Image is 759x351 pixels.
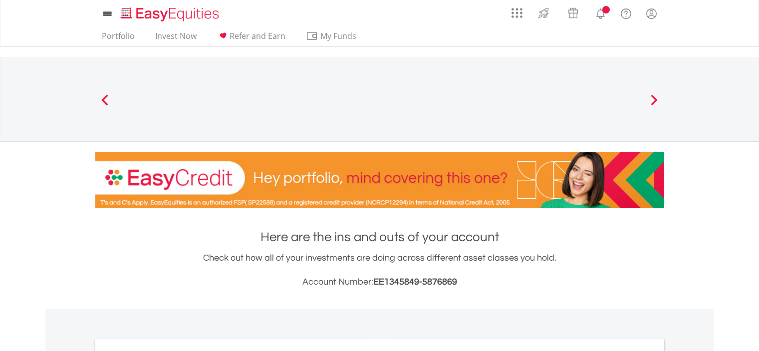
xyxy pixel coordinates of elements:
img: vouchers-v2.svg [565,5,581,21]
img: EasyEquities_Logo.png [119,6,223,22]
div: Check out how all of your investments are doing across different asset classes you hold. [95,251,664,289]
a: My Profile [639,2,664,24]
h3: Account Number: [95,275,664,289]
span: EE1345849-5876869 [373,277,457,287]
a: FAQ's and Support [613,2,639,22]
a: Invest Now [151,31,201,46]
img: grid-menu-icon.svg [511,7,522,18]
a: Notifications [588,2,613,22]
a: Home page [117,2,223,22]
img: thrive-v2.svg [535,5,552,21]
a: Vouchers [558,2,588,21]
img: EasyCredit Promotion Banner [95,152,664,208]
h1: Here are the ins and outs of your account [95,228,664,246]
a: AppsGrid [505,2,529,18]
a: Portfolio [98,31,139,46]
span: Refer and Earn [230,30,285,41]
span: My Funds [306,29,371,42]
a: Refer and Earn [213,31,289,46]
